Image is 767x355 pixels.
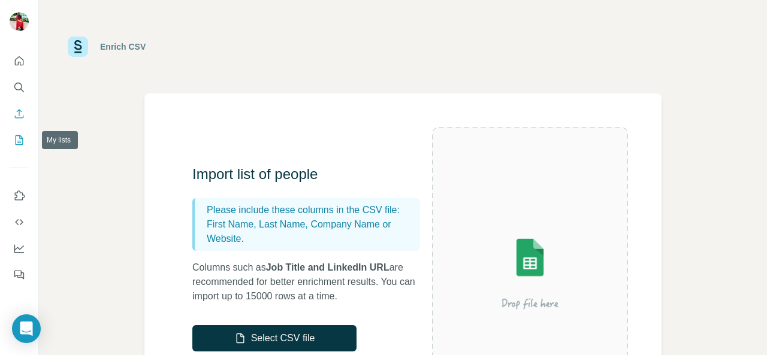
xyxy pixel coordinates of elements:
[10,77,29,98] button: Search
[207,217,415,246] p: First Name, Last Name, Company Name or Website.
[12,314,41,343] div: Open Intercom Messenger
[10,50,29,72] button: Quick start
[192,165,432,184] h3: Import list of people
[100,41,146,53] div: Enrich CSV
[266,262,389,272] span: Job Title and LinkedIn URL
[192,260,432,304] p: Columns such as are recommended for better enrichment results. You can import up to 15000 rows at...
[10,103,29,125] button: Enrich CSV
[10,185,29,207] button: Use Surfe on LinkedIn
[10,211,29,233] button: Use Surfe API
[10,238,29,259] button: Dashboard
[432,208,628,338] img: Surfe Illustration - Drop file here or select below
[192,325,357,351] button: Select CSV file
[10,129,29,151] button: My lists
[68,37,88,57] img: Surfe Logo
[10,264,29,286] button: Feedback
[10,12,29,31] img: Avatar
[207,203,415,217] p: Please include these columns in the CSV file:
